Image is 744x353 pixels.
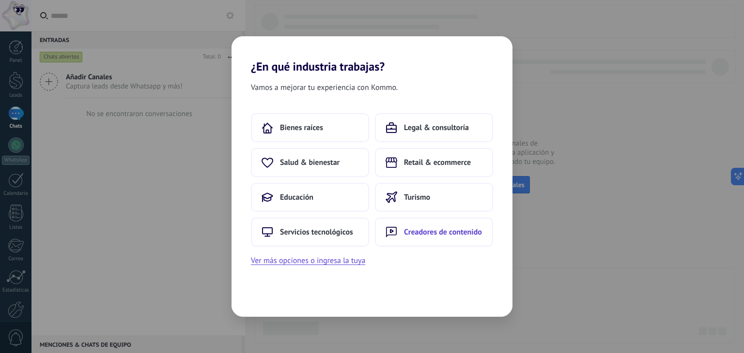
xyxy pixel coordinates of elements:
span: Turismo [404,192,430,202]
span: Legal & consultoría [404,123,469,132]
button: Educación [251,183,369,212]
button: Salud & bienestar [251,148,369,177]
span: Educación [280,192,313,202]
button: Turismo [375,183,493,212]
span: Salud & bienestar [280,158,340,167]
button: Servicios tecnológicos [251,218,369,247]
span: Bienes raíces [280,123,323,132]
button: Retail & ecommerce [375,148,493,177]
button: Creadores de contenido [375,218,493,247]
span: Servicios tecnológicos [280,227,353,237]
button: Ver más opciones o ingresa la tuya [251,254,365,267]
h2: ¿En qué industria trabajas? [232,36,512,74]
span: Retail & ecommerce [404,158,471,167]
button: Legal & consultoría [375,113,493,142]
span: Creadores de contenido [404,227,482,237]
button: Bienes raíces [251,113,369,142]
span: Vamos a mejorar tu experiencia con Kommo. [251,81,398,94]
